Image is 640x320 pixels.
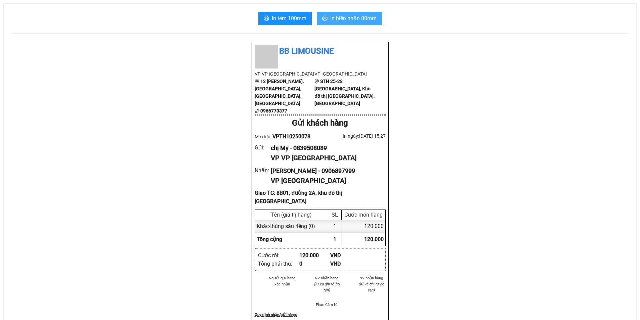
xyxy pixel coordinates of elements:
[343,212,384,218] div: Cước món hàng
[258,12,312,25] button: printerIn tem 100mm
[330,212,340,218] div: SL
[257,212,326,218] div: Tên (giá trị hàng)
[255,189,386,205] div: Giao TC: 8B01, đường 2A, khu đô thị [GEOGRAPHIC_DATA]
[255,45,386,58] li: BB Limousine
[255,79,304,106] b: 13 [PERSON_NAME], [GEOGRAPHIC_DATA], [GEOGRAPHIC_DATA], [GEOGRAPHIC_DATA]
[314,282,340,292] i: (Kí và ghi rõ họ tên)
[255,79,259,84] span: environment
[312,302,341,308] li: Phan Cẩm tú
[255,108,259,113] span: phone
[271,143,380,153] div: chị My - 0839508089
[322,15,328,22] span: printer
[312,275,341,281] li: NV nhận hàng
[255,312,386,318] div: Quy định nhận/gửi hàng :
[255,166,271,175] div: Nhận :
[299,251,331,260] div: 120.000
[268,275,297,287] li: Người gửi hàng xác nhận
[257,236,282,242] span: Tổng cộng
[260,108,287,113] b: 0966773377
[342,220,385,233] div: 120.000
[255,70,315,78] li: VP VP [GEOGRAPHIC_DATA]
[255,132,320,141] div: Mã đơn:
[314,70,375,78] li: VP [GEOGRAPHIC_DATA]
[330,251,361,260] div: VND
[314,79,319,84] span: environment
[328,220,342,233] div: 1
[358,282,384,292] i: (Kí và ghi rõ họ tên)
[272,133,310,140] span: VPTH10250078
[330,14,377,22] span: In biên nhận 80mm
[258,251,299,260] div: Cước rồi :
[255,117,386,130] div: Gửi khách hàng
[258,260,299,268] div: Tổng phải thu :
[333,236,336,242] span: 1
[330,260,361,268] div: VND
[357,275,386,281] li: NV nhận hàng
[272,14,306,22] span: In tem 100mm
[255,143,271,152] div: Gửi :
[271,153,380,163] div: VP VP [GEOGRAPHIC_DATA]
[257,223,315,229] span: Khác - thùng sầu riêng (0)
[264,15,269,22] span: printer
[271,176,380,186] div: VP [GEOGRAPHIC_DATA]
[317,12,382,25] button: printerIn biên nhận 80mm
[320,132,386,140] div: In ngày: [DATE] 15:27
[271,166,380,176] div: [PERSON_NAME] - 0906897999
[364,236,384,242] span: 120.000
[299,260,331,268] div: 0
